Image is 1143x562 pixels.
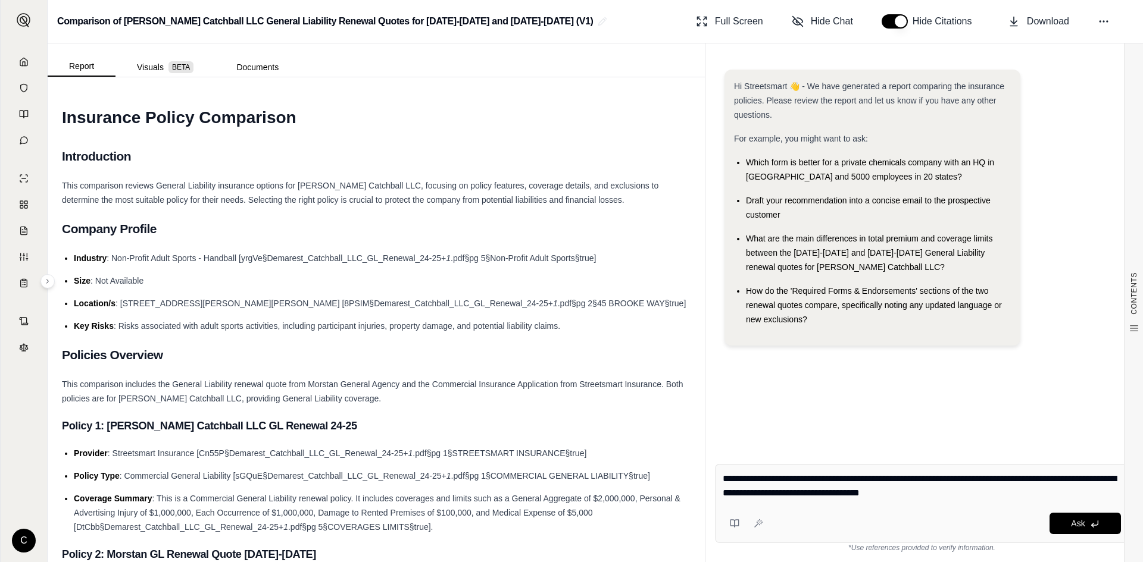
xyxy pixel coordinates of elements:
[8,335,40,359] a: Legal Search Engine
[1027,14,1069,29] span: Download
[734,134,868,143] span: For example, you might want to ask:
[108,448,408,458] span: : Streetsmart Insurance [Cn55P§Demarest_Catchball_LLC_GL_Renewal_24-25+
[107,253,446,263] span: : Non-Profit Adult Sports - Handball [yrgVe§Demarest_Catchball_LLC_GL_Renewal_24-25+
[1129,272,1139,315] span: CONTENTS
[74,321,114,331] span: Key Risks
[74,448,108,458] span: Provider
[451,471,650,481] span: .pdf§pg 1§COMMERCIAL GENERAL LIABILITY§true]
[215,58,300,77] button: Documents
[57,11,593,32] h2: Comparison of [PERSON_NAME] Catchball LLC General Liability Renewal Quotes for [DATE]-[DATE] and ...
[715,543,1129,552] div: *Use references provided to verify information.
[62,101,691,134] h1: Insurance Policy Comparison
[1003,10,1074,33] button: Download
[74,253,107,263] span: Industry
[74,299,115,308] span: Location/s
[168,61,193,73] span: BETA
[8,76,40,100] a: Documents Vault
[62,343,691,368] h2: Policies Overview
[62,379,683,403] span: This comparison includes the General Liability renewal quote from Morstan General Agency and the ...
[74,471,120,481] span: Policy Type
[288,522,433,532] span: .pdf§pg 5§COVERAGES LIMITS§true].
[62,144,691,169] h2: Introduction
[62,216,691,241] h2: Company Profile
[74,276,90,285] span: Size
[446,471,451,481] span: 1
[8,102,40,126] a: Prompt Library
[558,299,686,308] span: .pdf§pg 2§45 BROOKE WAY§true]
[17,13,31,27] img: Expand sidebar
[811,14,853,29] span: Hide Chat
[8,245,40,269] a: Custom Report
[90,276,143,285] span: : Not Available
[40,274,55,288] button: Expand sidebar
[120,471,446,481] span: : Commercial General Liability [sGQuE§Demarest_Catchball_LLC_GL_Renewal_24-25+
[787,10,858,33] button: Hide Chat
[74,494,680,532] span: : This is a Commercial General Liability renewal policy. It includes coverages and limits such as...
[8,128,40,152] a: Chat
[74,494,152,503] span: Coverage Summary
[62,181,658,205] span: This comparison reviews General Liability insurance options for [PERSON_NAME] Catchball LLC, focu...
[746,234,993,272] span: What are the main differences in total premium and coverage limits between the [DATE]-[DATE] and ...
[746,196,991,219] span: Draft your recommendation into a concise email to the prospective customer
[114,321,560,331] span: : Risks associated with adult sports activities, including participant injuries, property damage,...
[8,50,40,74] a: Home
[8,219,40,243] a: Claim Coverage
[413,448,586,458] span: .pdf§pg 1§STREETSMART INSURANCE§true]
[8,309,40,333] a: Contract Analysis
[8,271,40,295] a: Coverage Table
[8,193,40,216] a: Policy Comparisons
[715,14,763,29] span: Full Screen
[691,10,768,33] button: Full Screen
[1071,519,1085,528] span: Ask
[746,158,994,181] span: Which form is better for a private chemicals company with an HQ in [GEOGRAPHIC_DATA] and 5000 emp...
[553,299,558,308] span: 1
[408,448,413,458] span: 1
[12,8,36,32] button: Expand sidebar
[446,253,451,263] span: 1
[62,415,691,437] h3: Policy 1: [PERSON_NAME] Catchball LLC GL Renewal 24-25
[115,299,553,308] span: : [STREET_ADDRESS][PERSON_NAME][PERSON_NAME] [8PSIM§Demarest_Catchball_LLC_GL_Renewal_24-25+
[283,522,288,532] span: 1
[115,58,215,77] button: Visuals
[734,81,1004,120] span: Hi Streetsmart 👋 - We have generated a report comparing the insurance policies. Please review the...
[8,167,40,190] a: Single Policy
[12,529,36,552] div: C
[1050,513,1121,534] button: Ask
[48,56,115,77] button: Report
[746,286,1002,324] span: How do the 'Required Forms & Endorsements' sections of the two renewal quotes compare, specifical...
[451,253,596,263] span: .pdf§pg 5§Non-Profit Adult Sports§true]
[913,14,979,29] span: Hide Citations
